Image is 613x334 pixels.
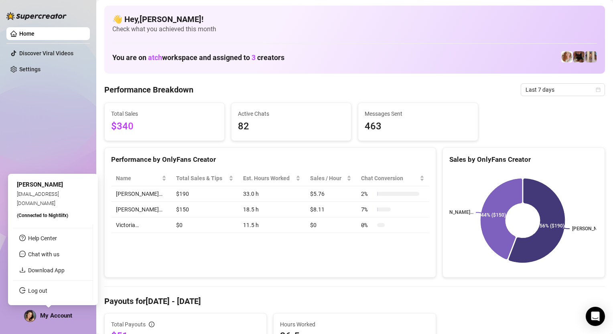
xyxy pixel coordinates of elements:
[573,51,585,62] img: Lily Rhyia
[13,284,93,297] li: Log out
[112,25,597,34] span: Check what you achieved this month
[19,50,73,56] a: Discover Viral Videos
[572,226,612,232] text: [PERSON_NAME]…
[112,53,284,62] h1: You are on workspace and assigned to creators
[28,235,57,241] a: Help Center
[526,84,600,96] span: Last 7 days
[111,320,146,329] span: Total Payouts
[305,202,356,217] td: $8.11
[305,217,356,233] td: $0
[305,171,356,186] th: Sales / Hour
[280,320,429,329] span: Hours Worked
[176,174,227,183] span: Total Sales & Tips
[111,186,171,202] td: [PERSON_NAME]…
[111,217,171,233] td: Victoria…
[449,154,598,165] div: Sales by OnlyFans Creator
[433,210,473,215] text: [PERSON_NAME]…
[19,30,35,37] a: Home
[171,171,238,186] th: Total Sales & Tips
[361,205,374,214] span: 7 %
[365,109,471,118] span: Messages Sent
[310,174,345,183] span: Sales / Hour
[28,267,65,274] a: Download App
[6,12,67,20] img: logo-BBDzfeDw.svg
[361,174,418,183] span: Chat Conversion
[252,53,256,62] span: 3
[361,221,374,229] span: 0 %
[116,174,160,183] span: Name
[238,119,345,134] span: 82
[561,51,572,62] img: Amy Pond
[111,202,171,217] td: [PERSON_NAME]…
[238,109,345,118] span: Active Chats
[148,53,162,62] span: atch
[356,171,429,186] th: Chat Conversion
[111,119,218,134] span: $340
[111,171,171,186] th: Name
[171,202,238,217] td: $150
[238,186,306,202] td: 33.0 h
[17,213,68,218] span: (Connected to Nightlifx )
[243,174,294,183] div: Est. Hours Worked
[19,251,26,257] span: message
[17,191,59,206] span: [EMAIL_ADDRESS][DOMAIN_NAME]
[24,310,36,322] img: ACg8ocLTEvCt3hJ8QEEPNrLGI1uTCDR0WHey5DwPMw6CUD9JsDc62UQ=s96-c
[238,202,306,217] td: 18.5 h
[28,288,47,294] a: Log out
[171,217,238,233] td: $0
[17,181,63,188] span: [PERSON_NAME]
[586,307,605,326] div: Open Intercom Messenger
[596,87,601,92] span: calendar
[112,14,597,25] h4: 👋 Hey, [PERSON_NAME] !
[305,186,356,202] td: $5.76
[238,217,306,233] td: 11.5 h
[104,296,605,307] h4: Payouts for [DATE] - [DATE]
[111,109,218,118] span: Total Sales
[104,84,193,95] h4: Performance Breakdown
[365,119,471,134] span: 463
[171,186,238,202] td: $190
[111,154,429,165] div: Performance by OnlyFans Creator
[149,322,154,327] span: info-circle
[585,51,597,62] img: Victoria
[361,189,374,198] span: 2 %
[28,251,59,258] span: Chat with us
[19,66,41,72] a: Settings
[40,312,72,319] span: My Account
